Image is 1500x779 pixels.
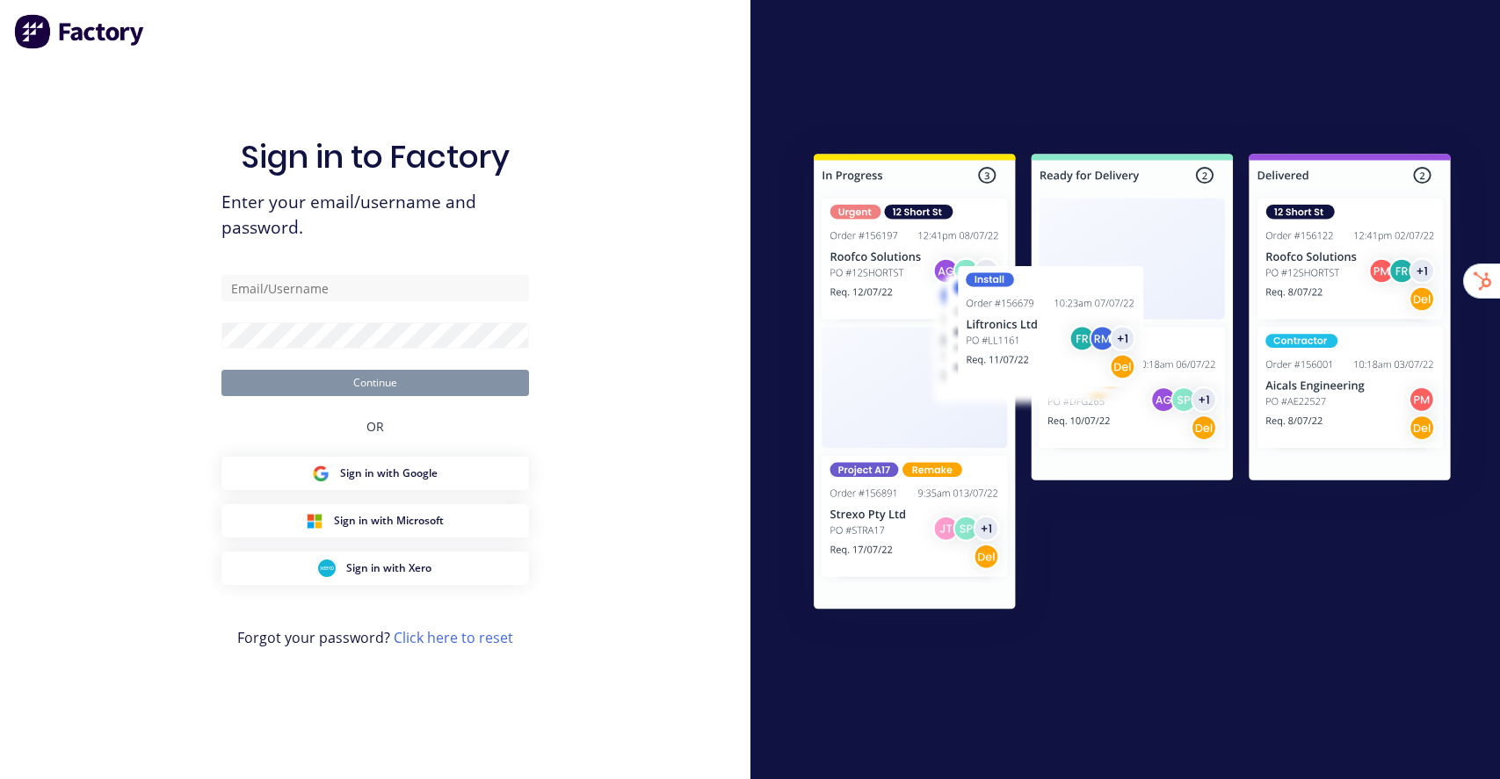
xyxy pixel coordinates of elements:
button: Google Sign inSign in with Google [221,457,529,490]
img: Sign in [775,119,1489,651]
button: Xero Sign inSign in with Xero [221,552,529,585]
span: Enter your email/username and password. [221,190,529,241]
span: Sign in with Google [340,465,438,481]
img: Factory [14,14,146,49]
button: Microsoft Sign inSign in with Microsoft [221,504,529,537]
button: Continue [221,370,529,396]
img: Microsoft Sign in [306,512,323,530]
img: Xero Sign in [318,559,336,577]
div: OR [366,396,384,457]
img: Google Sign in [312,465,330,482]
span: Sign in with Microsoft [334,513,444,529]
span: Sign in with Xero [346,560,431,576]
a: Click here to reset [394,628,513,647]
h1: Sign in to Factory [241,138,510,176]
span: Forgot your password? [237,627,513,648]
input: Email/Username [221,275,529,301]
